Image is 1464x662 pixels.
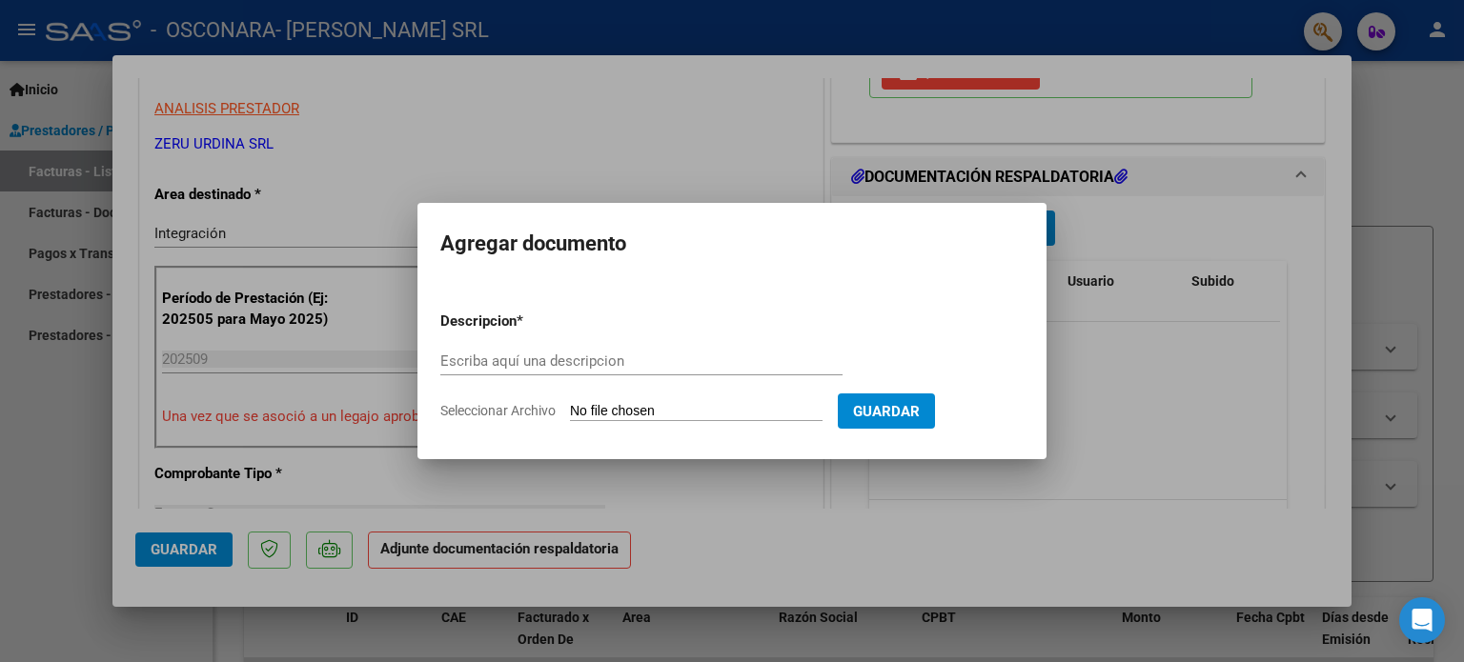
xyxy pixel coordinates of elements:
button: Guardar [838,393,935,429]
p: Descripcion [440,311,616,332]
span: Seleccionar Archivo [440,403,556,418]
div: Open Intercom Messenger [1399,597,1445,643]
h2: Agregar documento [440,226,1024,262]
span: Guardar [853,403,920,420]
